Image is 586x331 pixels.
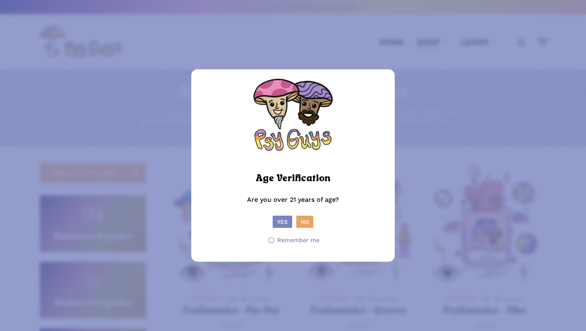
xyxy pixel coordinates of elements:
[256,170,330,188] h2: Age Verification
[199,194,387,216] p: Are you over 21 years of age?
[269,238,274,243] input: Remember me
[252,77,334,159] img: Psy Guys Logo
[273,216,292,228] button: Yes
[296,216,313,228] button: No
[277,234,319,246] span: Remember me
